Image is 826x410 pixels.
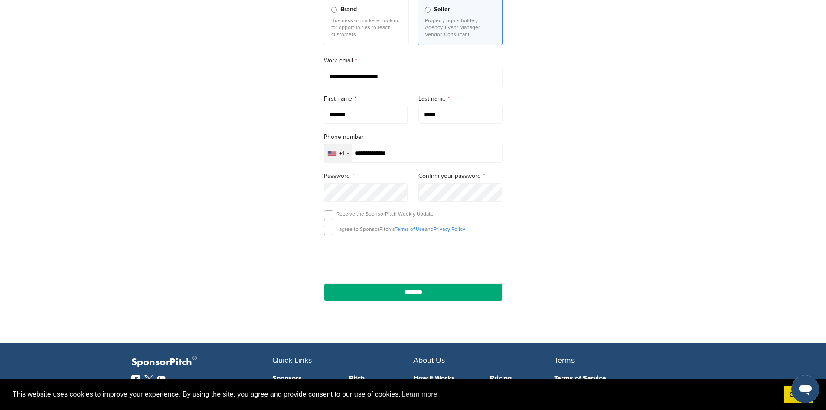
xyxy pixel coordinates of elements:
[339,151,344,157] div: +1
[324,56,503,66] label: Work email
[784,386,813,403] a: dismiss cookie message
[331,17,402,38] p: Business or marketer looking for opportunities to reach customers
[340,5,357,14] span: Brand
[434,226,465,232] a: Privacy Policy
[131,375,140,384] img: Facebook
[144,375,153,384] img: Twitter
[324,171,408,181] label: Password
[418,171,503,181] label: Confirm your password
[554,355,575,365] span: Terms
[331,7,337,13] input: Brand Business or marketer looking for opportunities to reach customers
[364,245,463,271] iframe: reCAPTCHA
[272,355,312,365] span: Quick Links
[401,388,439,401] a: learn more about cookies
[413,355,445,365] span: About Us
[336,210,434,217] p: Receive the SponsorPitch Weekly Update
[425,7,431,13] input: Seller Property rights holder, Agency, Event Manager, Vendor, Consultant
[490,375,554,382] a: Pricing
[434,5,450,14] span: Seller
[324,94,408,104] label: First name
[425,17,495,38] p: Property rights holder, Agency, Event Manager, Vendor, Consultant
[324,144,352,162] div: Selected country
[395,226,425,232] a: Terms of Use
[131,356,272,369] p: SponsorPitch
[336,226,465,233] p: I agree to SponsorPitch’s and
[324,132,503,142] label: Phone number
[272,375,336,382] a: Sponsors
[13,388,777,401] span: This website uses cookies to improve your experience. By using the site, you agree and provide co...
[791,375,819,403] iframe: Button to launch messaging window
[418,94,503,104] label: Last name
[349,375,413,382] a: Pitch
[554,375,682,382] a: Terms of Service
[413,375,477,382] a: How It Works
[192,353,197,364] span: ®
